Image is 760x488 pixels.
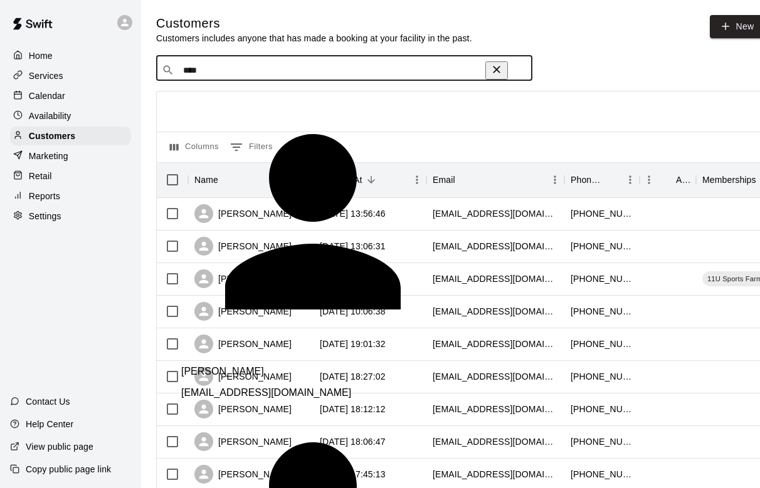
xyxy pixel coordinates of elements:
p: Services [29,70,63,82]
p: Calendar [29,90,65,102]
div: +13035888470 [571,240,633,252]
button: Menu [621,170,640,189]
p: Retail [29,170,52,182]
div: +18633974989 [571,370,633,383]
h5: Customers [156,15,472,32]
button: Menu [640,170,658,189]
p: [PERSON_NAME] [181,366,264,377]
p: Home [29,49,53,62]
p: Availability [29,110,71,122]
div: +15097410577 [571,207,633,220]
a: Retail [10,167,131,185]
div: Memberships [702,162,756,197]
p: Copy public page link [26,463,111,475]
a: Customers [10,127,131,145]
a: Marketing [10,147,131,165]
a: Reports [10,187,131,205]
div: +19417735293 [571,435,633,448]
div: Phone Number [564,162,640,197]
div: Phone Number [571,162,603,197]
a: Home [10,46,131,65]
div: +12192527331 [571,468,633,480]
div: Search customers by name or email [156,56,532,81]
div: +18134484242 [571,403,633,415]
div: +19418129084 [571,273,633,285]
div: Age [676,162,690,197]
a: Availability [10,106,131,125]
button: Clear [485,61,508,80]
span: [EMAIL_ADDRESS][DOMAIN_NAME] [181,387,351,398]
p: Contact Us [26,395,70,408]
p: Marketing [29,150,68,162]
div: +19417054376 [571,338,633,350]
div: Mike Havelis [181,90,532,356]
div: Email [426,162,564,197]
p: Settings [29,210,61,222]
p: Customers [29,130,75,142]
a: Services [10,66,131,85]
div: Age [640,162,696,197]
p: Customers includes anyone that has made a booking at your facility in the past. [156,32,472,44]
button: Sort [603,171,621,189]
p: Help Center [26,418,73,430]
button: Menu [546,170,564,189]
a: Calendar [10,86,131,105]
button: Sort [658,171,676,189]
div: +13055871004 [571,305,633,318]
p: Reports [29,190,60,202]
a: Settings [10,207,131,226]
p: View public page [26,440,93,453]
